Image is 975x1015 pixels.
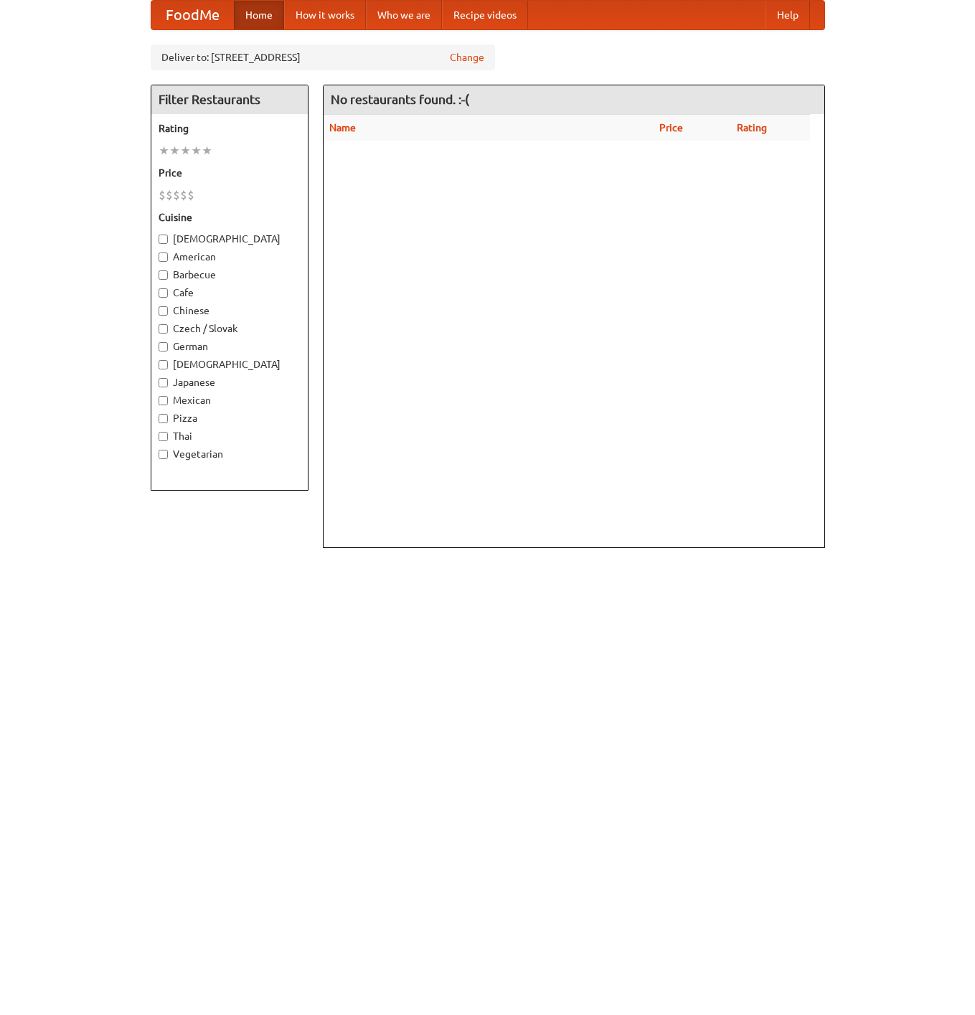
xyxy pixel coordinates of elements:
[169,143,180,159] li: ★
[159,288,168,298] input: Cafe
[159,429,301,443] label: Thai
[159,166,301,180] h5: Price
[187,187,194,203] li: $
[159,378,168,387] input: Japanese
[159,357,301,372] label: [DEMOGRAPHIC_DATA]
[159,235,168,244] input: [DEMOGRAPHIC_DATA]
[159,447,301,461] label: Vegetarian
[191,143,202,159] li: ★
[151,1,234,29] a: FoodMe
[159,396,168,405] input: Mexican
[159,121,301,136] h5: Rating
[159,303,301,318] label: Chinese
[159,187,166,203] li: $
[173,187,180,203] li: $
[159,270,168,280] input: Barbecue
[159,324,168,334] input: Czech / Slovak
[159,339,301,354] label: German
[159,268,301,282] label: Barbecue
[234,1,284,29] a: Home
[180,143,191,159] li: ★
[202,143,212,159] li: ★
[766,1,810,29] a: Help
[159,375,301,390] label: Japanese
[159,143,169,159] li: ★
[659,122,683,133] a: Price
[159,285,301,300] label: Cafe
[159,360,168,369] input: [DEMOGRAPHIC_DATA]
[159,342,168,351] input: German
[151,85,308,114] h4: Filter Restaurants
[284,1,366,29] a: How it works
[159,252,168,262] input: American
[737,122,767,133] a: Rating
[366,1,442,29] a: Who we are
[159,450,168,459] input: Vegetarian
[159,393,301,407] label: Mexican
[159,250,301,264] label: American
[331,93,469,106] ng-pluralize: No restaurants found. :-(
[180,187,187,203] li: $
[166,187,173,203] li: $
[159,321,301,336] label: Czech / Slovak
[151,44,495,70] div: Deliver to: [STREET_ADDRESS]
[159,432,168,441] input: Thai
[159,306,168,316] input: Chinese
[442,1,528,29] a: Recipe videos
[159,411,301,425] label: Pizza
[159,210,301,225] h5: Cuisine
[159,232,301,246] label: [DEMOGRAPHIC_DATA]
[450,50,484,65] a: Change
[159,414,168,423] input: Pizza
[329,122,356,133] a: Name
